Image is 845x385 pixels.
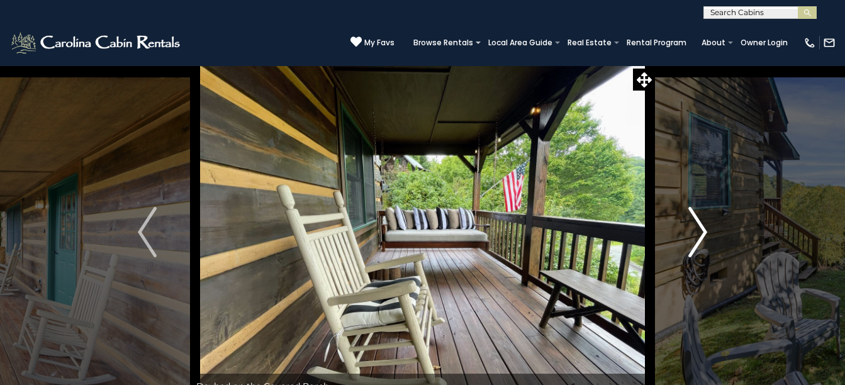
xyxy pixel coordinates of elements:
img: White-1-2.png [9,30,184,55]
img: arrow [688,207,707,257]
a: Local Area Guide [482,34,559,52]
img: mail-regular-white.png [823,36,836,49]
a: Rental Program [620,34,693,52]
span: My Favs [364,37,395,48]
a: Browse Rentals [407,34,479,52]
img: arrow [138,207,157,257]
a: Real Estate [561,34,618,52]
a: Owner Login [734,34,794,52]
a: About [695,34,732,52]
a: My Favs [350,36,395,49]
img: phone-regular-white.png [803,36,816,49]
